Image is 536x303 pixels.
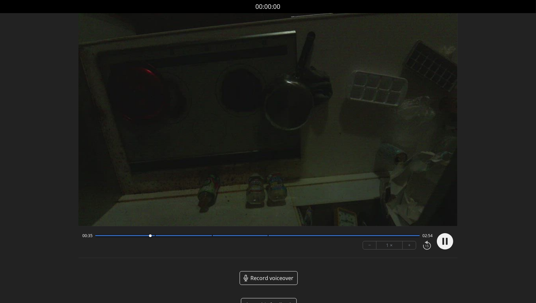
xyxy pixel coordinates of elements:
[82,233,93,238] span: 00:35
[422,233,433,238] span: 02:54
[376,241,403,249] div: 1 ×
[256,2,281,11] a: 00:00:00
[363,241,376,249] button: −
[403,241,416,249] button: +
[250,274,293,282] span: Record voiceover
[240,271,298,285] a: Record voiceover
